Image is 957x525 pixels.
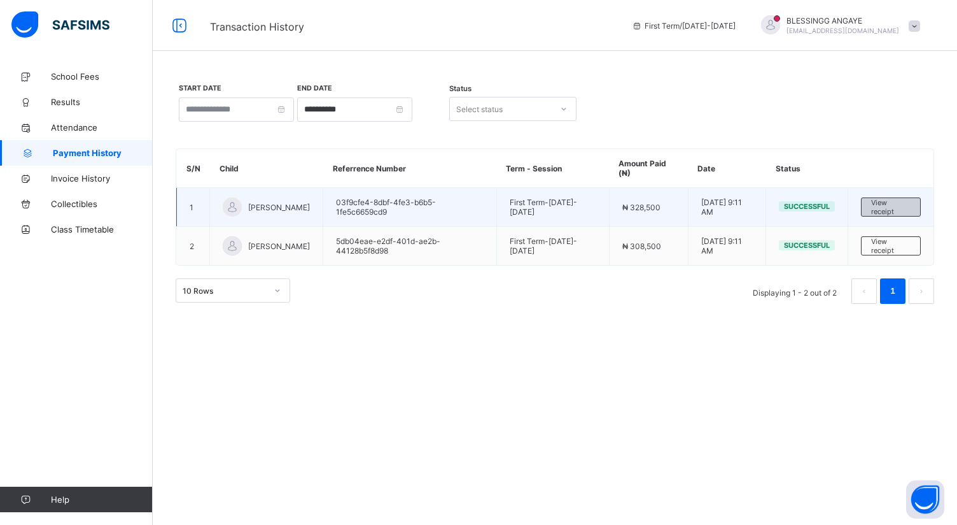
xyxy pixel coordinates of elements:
span: Successful [784,241,830,250]
span: ₦ 308,500 [622,241,661,251]
span: [EMAIL_ADDRESS][DOMAIN_NAME] [786,27,899,34]
span: Transaction History [210,20,304,33]
span: Payment History [53,148,153,158]
li: 1 [880,278,905,304]
span: Results [51,97,153,107]
img: safsims [11,11,109,38]
td: [DATE] 9:11 AM [688,188,766,227]
span: View receipt [871,237,911,255]
span: School Fees [51,71,153,82]
span: [PERSON_NAME] [248,241,310,251]
span: View receipt [871,198,911,216]
th: Referrence Number [323,149,497,188]
button: next page [909,278,934,304]
span: Successful [784,202,830,211]
li: 上一页 [851,278,877,304]
td: First Term - [DATE]-[DATE] [496,188,609,227]
td: [DATE] 9:11 AM [688,227,766,266]
span: session/term information [632,21,736,31]
li: Displaying 1 - 2 out of 2 [743,278,846,304]
button: Open asap [906,480,944,519]
th: Date [688,149,766,188]
label: Start Date [179,84,221,92]
td: 03f9cfe4-8dbf-4fe3-b6b5-1fe5c6659cd9 [323,188,497,227]
span: Collectibles [51,199,153,209]
div: BLESSINGGANGAYE [748,15,926,36]
td: First Term - [DATE]-[DATE] [496,227,609,266]
th: Status [766,149,848,188]
span: Invoice History [51,173,153,183]
th: Child [210,149,323,188]
span: Attendance [51,122,153,133]
button: prev page [851,278,877,304]
li: 下一页 [909,278,934,304]
td: 1 [177,188,210,227]
a: 1 [886,283,898,299]
span: ₦ 328,500 [622,203,660,212]
span: BLESSINGG ANGAYE [786,16,899,25]
th: S/N [177,149,210,188]
span: Help [51,494,152,505]
span: Class Timetable [51,224,153,234]
div: 10 Rows [183,286,267,296]
th: Term - Session [496,149,609,188]
th: Amount Paid (₦) [609,149,688,188]
label: End Date [297,84,332,92]
td: 2 [177,227,210,266]
span: Status [449,84,472,93]
span: [PERSON_NAME] [248,203,310,212]
div: Select status [456,97,503,121]
td: 5db04eae-e2df-401d-ae2b-44128b5f8d98 [323,227,497,266]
